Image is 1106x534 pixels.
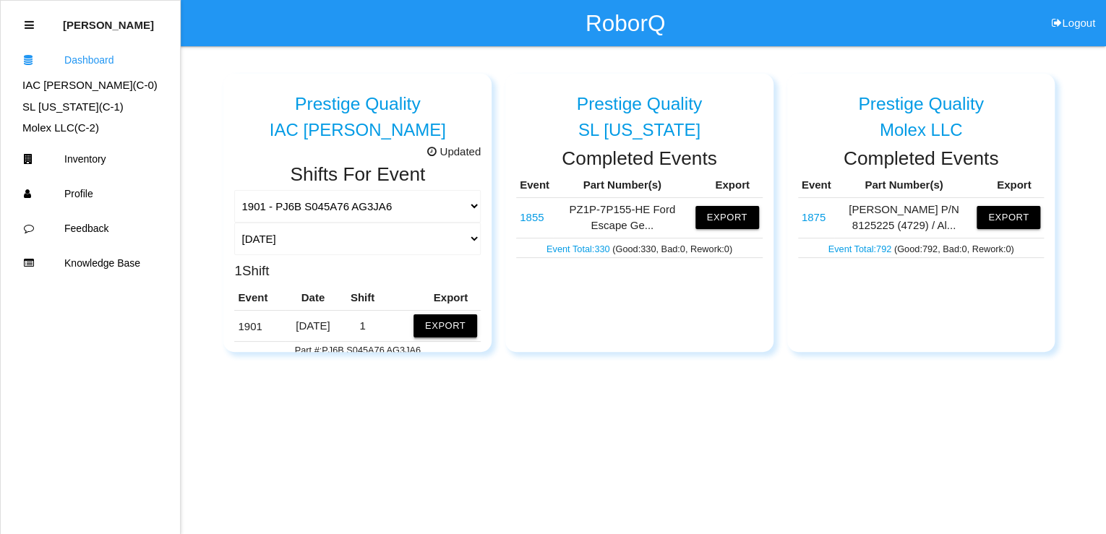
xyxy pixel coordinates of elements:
td: PZ1P-7P155-HE Ford Escape Gear Shift Assy [516,197,553,238]
div: Close [25,8,34,43]
a: 1875 [802,211,826,223]
a: Feedback [1,211,180,246]
a: Event Total:330 [546,244,612,254]
h5: Prestige Quality [295,94,421,113]
div: SL [US_STATE] [516,121,763,139]
a: Knowledge Base [1,246,180,280]
a: Event Total:792 [828,244,893,254]
a: Prestige Quality Molex LLC [798,82,1045,140]
th: Export [384,286,481,310]
p: (Good: 330 , Bad: 0 , Rework: 0 ) [520,240,759,256]
h3: 1 Shift [234,260,269,278]
th: Part Number(s) [553,173,692,197]
a: Profile [1,176,180,211]
button: Export [977,206,1040,229]
button: Export [413,314,477,337]
a: SL [US_STATE](C-1) [22,100,124,113]
td: [PERSON_NAME] P/N 8125225 (4729) / Al... [834,197,973,238]
p: Thomas Sontag [63,8,154,31]
th: Date [285,286,341,310]
h2: Completed Events [798,148,1045,169]
th: Event [516,173,553,197]
div: Molex LLC [798,121,1045,139]
div: SL Tennessee's Dashboard [1,99,180,116]
td: 1 [341,310,384,341]
a: Prestige Quality IAC [PERSON_NAME] [234,82,481,140]
th: Event [798,173,835,197]
h5: Prestige Quality [577,94,703,113]
th: Event [234,286,284,310]
th: Part Number(s) [834,173,973,197]
h2: Shifts For Event [234,164,481,185]
td: Alma P/N 8125225 (4729) / Alma P/N 8125693 (4739) [798,197,835,238]
td: PJ6B S045A76 AG3JA6 [234,310,284,341]
span: Updated [427,144,481,160]
td: [DATE] [285,310,341,341]
div: Molex LLC's Dashboard [1,120,180,137]
a: Prestige Quality SL [US_STATE] [516,82,763,140]
button: Export [695,206,759,229]
td: Part #: PJ6B S045A76 AG3JA6 [234,342,481,359]
th: Export [692,173,763,197]
a: Inventory [1,142,180,176]
th: Shift [341,286,384,310]
a: Dashboard [1,43,180,77]
h2: Completed Events [516,148,763,169]
a: IAC [PERSON_NAME](C-0) [22,79,158,91]
p: (Good: 792 , Bad: 0 , Rework: 0 ) [802,240,1041,256]
div: IAC Alma's Dashboard [1,77,180,94]
td: PZ1P-7P155-HE Ford Escape Ge... [553,197,692,238]
th: Export [973,173,1044,197]
div: IAC [PERSON_NAME] [234,121,481,139]
h5: Prestige Quality [858,94,984,113]
a: 1855 [520,211,544,223]
a: Molex LLC(C-2) [22,121,99,134]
